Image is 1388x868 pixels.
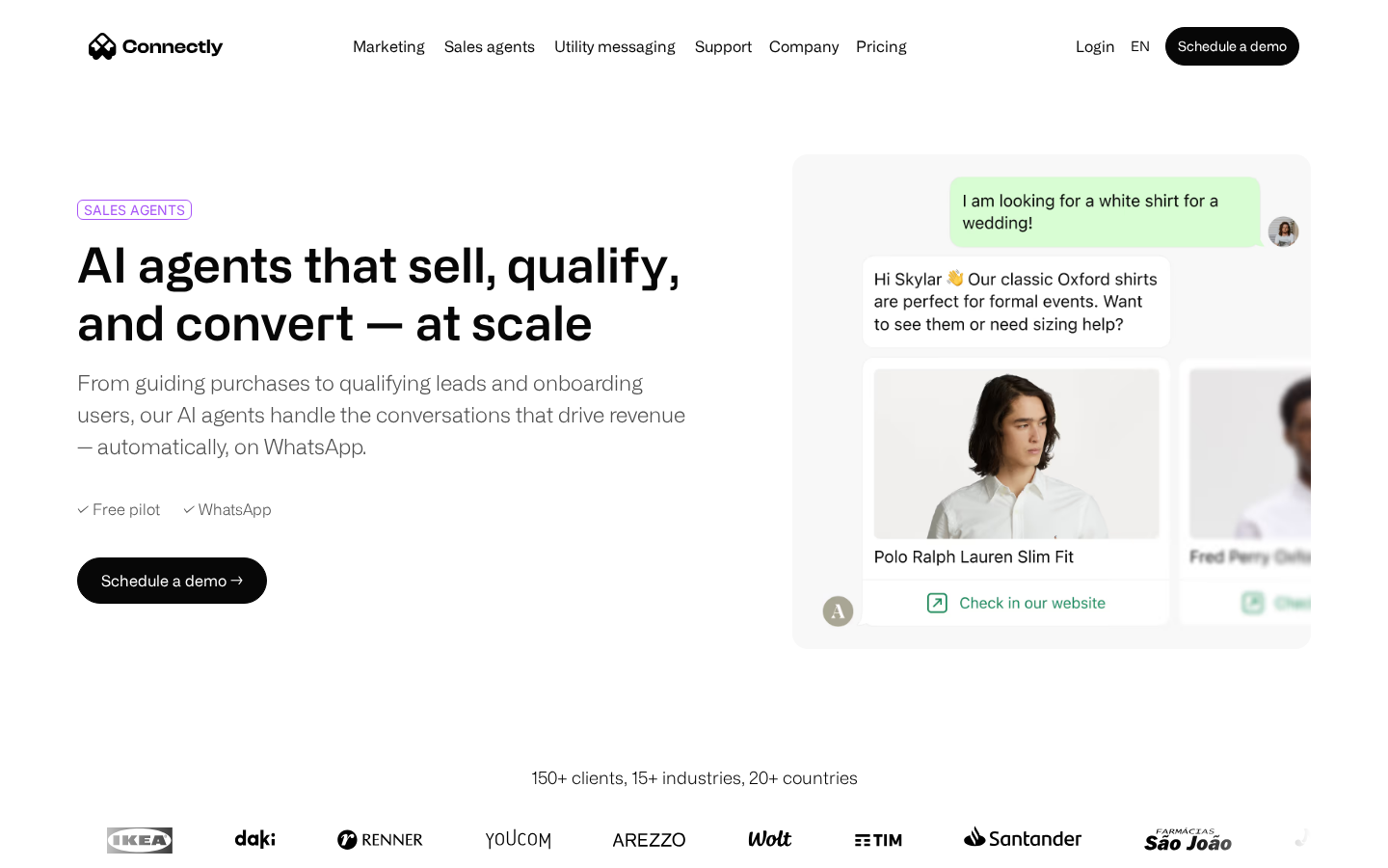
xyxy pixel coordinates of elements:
[848,39,915,54] a: Pricing
[183,501,272,519] div: ✓ WhatsApp
[547,39,683,54] a: Utility messaging
[19,832,116,861] aside: Language selected: English
[345,39,433,54] a: Marketing
[77,501,160,519] div: ✓ Free pilot
[763,33,844,60] div: Company
[84,203,185,217] div: SALES AGENTS
[77,235,686,351] h1: AI agents that sell, qualify, and convert — at scale
[1165,27,1299,66] a: Schedule a demo
[77,557,267,604] a: Schedule a demo →
[39,834,116,861] ul: Language list
[769,33,839,60] div: Company
[1123,33,1161,60] div: en
[531,765,858,791] div: 150+ clients, 15+ industries, 20+ countries
[1068,33,1123,60] a: Login
[89,32,224,61] a: home
[437,39,543,54] a: Sales agents
[1131,33,1150,60] div: en
[77,366,686,462] div: From guiding purchases to qualifying leads and onboarding users, our AI agents handle the convers...
[687,39,760,54] a: Support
